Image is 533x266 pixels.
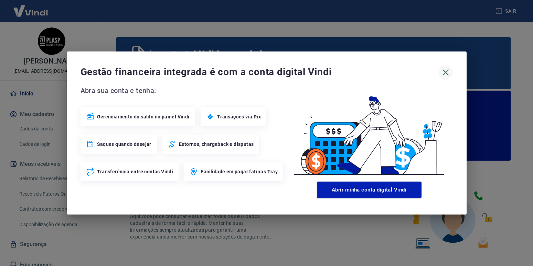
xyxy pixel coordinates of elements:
span: Transferência entre contas Vindi [97,168,173,175]
span: Saques quando desejar [97,141,151,148]
span: Estornos, chargeback e disputas [179,141,254,148]
span: Transações via Pix [217,113,261,120]
img: Good Billing [286,85,453,179]
span: Gerenciamento do saldo no painel Vindi [97,113,190,120]
span: Gestão financeira integrada é com a conta digital Vindi [81,65,438,79]
span: Facilidade em pagar faturas Tray [201,168,278,175]
button: Abrir minha conta digital Vindi [317,182,422,198]
span: Abra sua conta e tenha: [81,85,286,96]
